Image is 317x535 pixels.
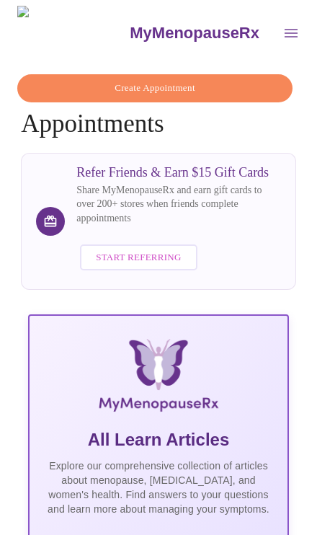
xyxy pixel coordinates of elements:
span: Start Referring [96,249,181,266]
h3: Refer Friends & Earn $15 Gift Cards [76,165,281,180]
p: Explore our comprehensive collection of articles about menopause, [MEDICAL_DATA], and women's hea... [41,459,276,516]
img: MyMenopauseRx Logo [17,6,128,60]
a: MyMenopauseRx [128,8,274,58]
a: Start Referring [76,237,200,278]
p: Share MyMenopauseRx and earn gift cards to over 200+ stores when friends complete appointments [76,183,281,226]
img: MyMenopauseRx Logo [81,339,237,417]
button: Create Appointment [17,74,293,102]
h5: All Learn Articles [41,428,276,451]
button: open drawer [274,16,308,50]
h4: Appointments [21,74,296,138]
h3: MyMenopauseRx [130,24,259,43]
button: Start Referring [80,244,197,271]
span: Create Appointment [34,80,276,97]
